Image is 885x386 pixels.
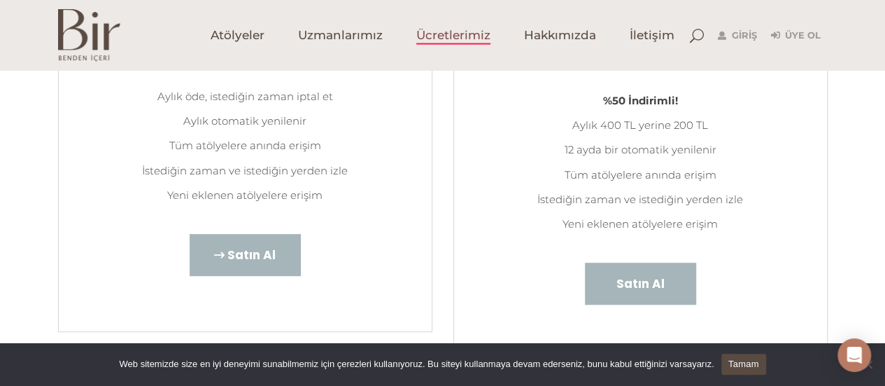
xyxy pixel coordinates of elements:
[630,27,674,43] span: İletişim
[80,84,411,109] li: Aylık öde, istediğin zaman iptal et
[227,246,276,264] span: Satın Al
[718,27,757,44] a: Giriş
[585,263,696,305] a: Satın Al
[524,27,596,43] span: Hakkımızda
[80,183,411,207] li: Yeni eklenen atölyelere erişim
[603,94,678,107] strong: %50 İndirimli!
[475,113,806,137] li: Aylık 400 TL yerine 200 TL
[80,158,411,183] li: İstediğin zaman ve istediğin yerden izle
[475,187,806,212] li: İstediğin zaman ve istediğin yerden izle
[616,275,665,293] span: Satın Al
[298,27,383,43] span: Uzmanlarımız
[475,137,806,162] li: 12 ayda bir otomatik yenilenir
[211,27,264,43] span: Atölyeler
[190,234,301,276] a: Satın Al
[119,357,714,371] span: Web sitemizde size en iyi deneyimi sunabilmemiz için çerezleri kullanıyoruz. Bu siteyi kullanmaya...
[475,163,806,187] li: Tüm atölyelere anında erişim
[475,212,806,236] li: Yeni eklenen atölyelere erişim
[837,338,871,372] div: Open Intercom Messenger
[416,27,490,43] span: Ücretlerimiz
[80,109,411,133] li: Aylık otomatik yenilenir
[771,27,821,44] a: Üye Ol
[80,133,411,158] li: Tüm atölyelere anında erişim
[721,354,766,375] a: Tamam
